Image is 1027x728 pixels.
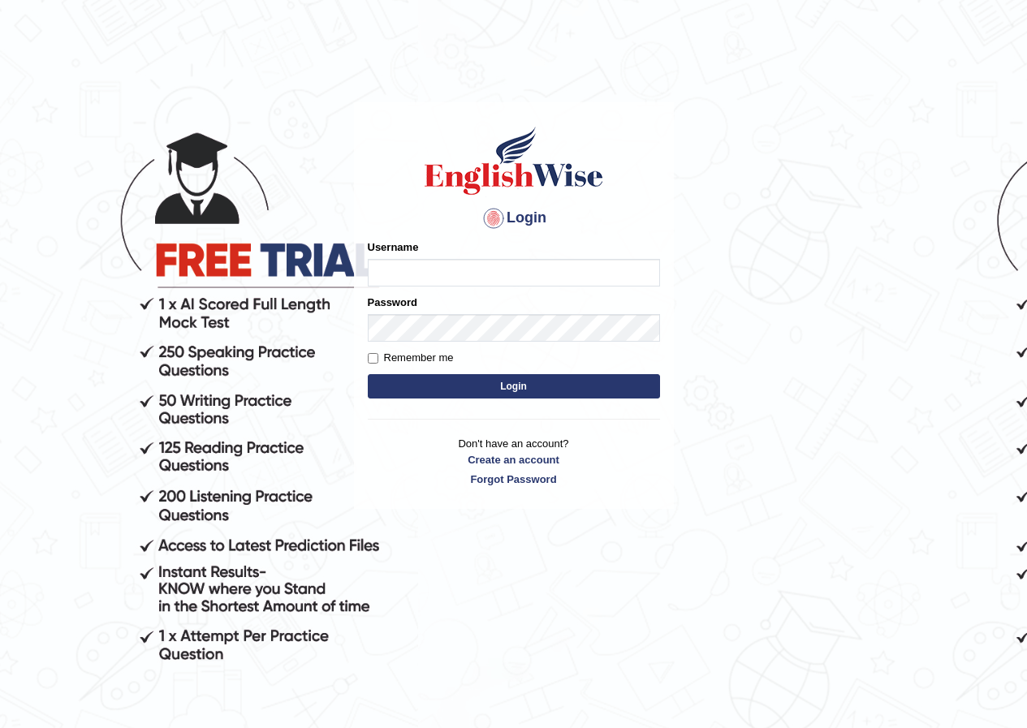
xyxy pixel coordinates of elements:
[368,239,419,255] label: Username
[368,436,660,486] p: Don't have an account?
[368,374,660,398] button: Login
[368,295,417,310] label: Password
[368,452,660,467] a: Create an account
[421,124,606,197] img: Logo of English Wise sign in for intelligent practice with AI
[368,353,378,364] input: Remember me
[368,350,454,366] label: Remember me
[368,472,660,487] a: Forgot Password
[368,205,660,231] h4: Login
